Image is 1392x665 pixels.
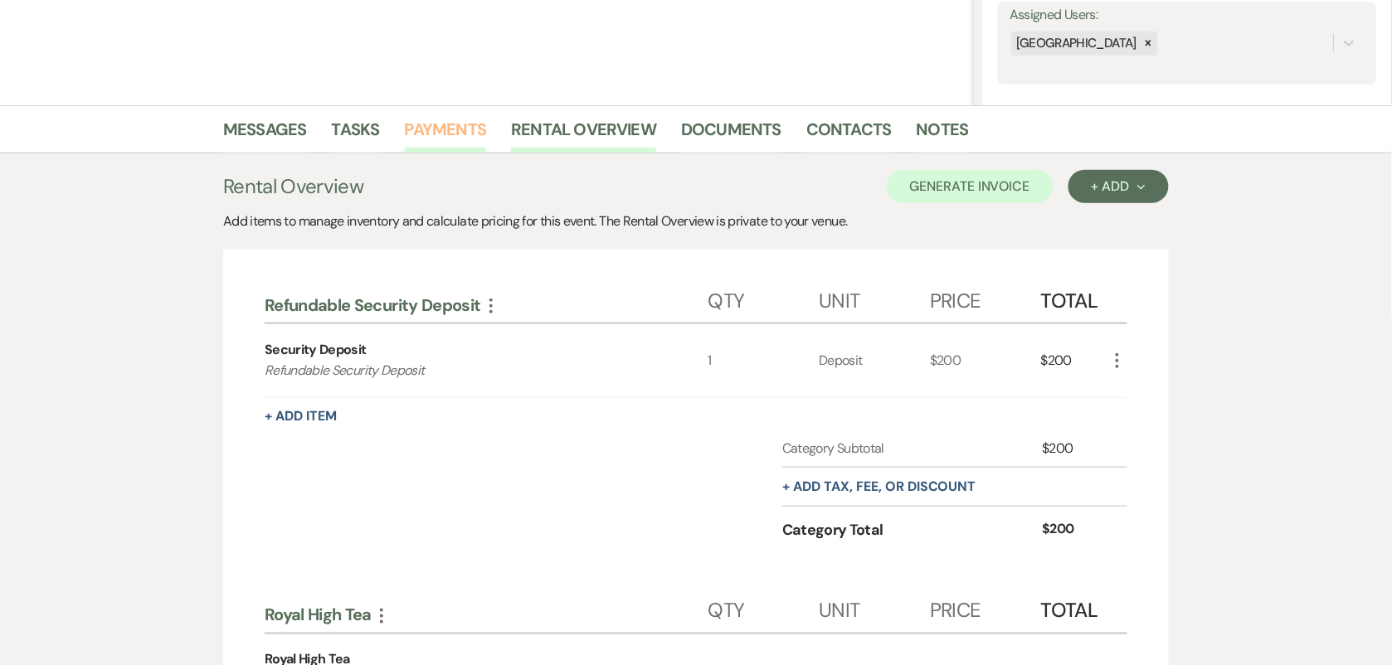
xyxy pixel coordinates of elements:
p: Refundable Security Deposit [265,360,664,381]
div: Royal High Tea [265,604,708,626]
div: 1 [708,324,820,397]
a: Messages [223,116,307,153]
a: Notes [917,116,969,153]
div: $200 [930,324,1041,397]
button: + Add [1068,170,1169,203]
a: Documents [681,116,781,153]
div: Deposit [819,324,930,397]
button: Generate Invoice [887,170,1054,203]
div: Unit [819,273,930,323]
a: Tasks [332,116,380,153]
div: Refundable Security Deposit [265,294,708,316]
a: Payments [405,116,487,153]
div: Category Subtotal [782,439,1043,459]
div: Security Deposit [265,340,367,360]
button: + Add tax, fee, or discount [782,480,976,493]
a: Rental Overview [511,116,656,153]
div: Qty [708,583,820,633]
div: Price [930,273,1041,323]
div: + Add [1092,180,1146,193]
div: Total [1041,583,1107,633]
div: $200 [1041,324,1107,397]
div: $200 [1043,439,1107,459]
div: Price [930,583,1041,633]
a: Contacts [806,116,892,153]
button: + Add Item [265,410,337,423]
div: Unit [819,583,930,633]
div: Qty [708,273,820,323]
h3: Rental Overview [223,172,363,201]
div: $200 [1043,519,1107,541]
label: Assigned Users: [1010,3,1365,27]
div: [GEOGRAPHIC_DATA] [1012,32,1140,56]
div: Add items to manage inventory and calculate pricing for this event. The Rental Overview is privat... [223,211,1169,231]
div: Total [1041,273,1107,323]
div: Category Total [782,519,1043,541]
